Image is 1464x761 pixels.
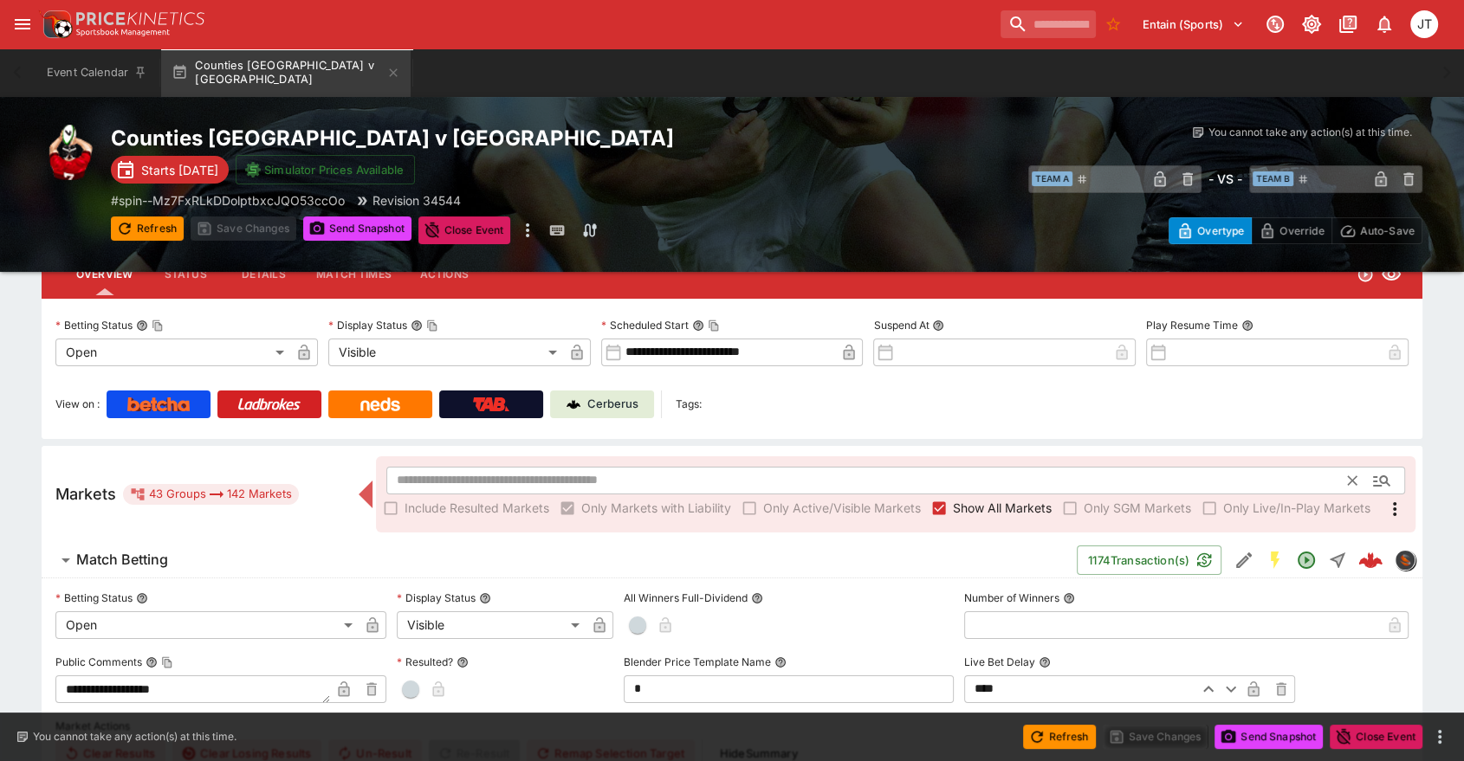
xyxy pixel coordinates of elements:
button: Event Calendar [36,48,158,97]
img: PriceKinetics Logo [38,7,73,42]
h6: Match Betting [76,551,168,569]
p: Live Bet Delay [964,655,1035,669]
img: PriceKinetics [76,12,204,25]
button: Send Snapshot [303,216,411,241]
svg: Open [1296,550,1317,571]
span: Show All Markets [953,499,1052,517]
button: No Bookmarks [1099,10,1127,38]
button: Joshua Thomson [1405,5,1443,43]
button: Match Betting [42,543,1077,577]
button: Match Times [302,254,405,295]
p: Cerberus [587,396,638,413]
h6: - VS - [1208,170,1242,188]
button: Public CommentsCopy To Clipboard [146,656,158,668]
button: Simulator Prices Available [236,155,415,184]
img: Sportsbook Management [76,29,170,36]
span: Team B [1253,171,1293,186]
button: Betting StatusCopy To Clipboard [136,319,148,332]
button: Open [1366,465,1397,496]
p: Display Status [328,318,407,332]
p: Blender Price Template Name [624,655,771,669]
button: Display StatusCopy To Clipboard [411,319,423,332]
span: Only SGM Markets [1084,499,1191,517]
img: Cerberus [567,397,580,411]
button: open drawer [7,9,38,40]
button: Edit Detail [1228,545,1260,576]
label: Tags: [676,390,702,418]
svg: Open [1357,266,1374,283]
a: Cerberus [550,390,654,418]
button: Actions [405,254,483,295]
h2: Copy To Clipboard [111,125,767,152]
button: Close Event [418,216,511,244]
p: All Winners Full-Dividend [624,590,748,605]
div: 43 Groups 142 Markets [130,484,292,505]
button: Overtype [1169,217,1252,244]
button: more [1429,726,1450,747]
div: 69ca599b-8262-4925-9b4c-b11fefb8fcc1 [1358,548,1383,572]
p: Resulted? [397,655,453,669]
div: Visible [397,611,586,639]
button: All Winners Full-Dividend [751,592,763,604]
button: Suspend At [932,319,944,332]
button: Refresh [1023,725,1096,749]
div: Start From [1169,217,1422,244]
div: sportingsolutions [1395,550,1415,571]
div: Open [55,611,359,639]
img: Neds [360,397,399,411]
span: Team A [1032,171,1072,186]
h5: Markets [55,484,116,504]
div: Joshua Thomson [1410,10,1438,38]
button: Betting Status [136,592,148,604]
svg: Visible [1381,264,1402,285]
span: Only Markets with Liability [581,499,731,517]
button: Copy To Clipboard [708,319,720,332]
span: Include Resulted Markets [405,499,549,517]
a: 69ca599b-8262-4925-9b4c-b11fefb8fcc1 [1353,543,1388,577]
p: Betting Status [55,318,133,332]
button: Refresh [111,216,184,241]
img: logo-cerberus--red.svg [1358,548,1383,572]
p: Starts [DATE] [141,161,218,179]
img: rugby_union.png [42,125,97,180]
button: Copy To Clipboard [152,319,164,332]
button: Override [1251,217,1331,244]
button: Copy To Clipboard [426,319,438,332]
p: Auto-Save [1360,222,1415,240]
p: Copy To Clipboard [111,191,345,210]
span: Only Live/In-Play Markets [1223,499,1370,517]
button: Connected to PK [1260,9,1291,40]
button: Display Status [479,592,491,604]
p: Overtype [1197,222,1244,240]
button: Auto-Save [1331,217,1422,244]
button: Copy To Clipboard [161,656,173,668]
button: Notifications [1369,9,1400,40]
button: Straight [1322,545,1353,576]
div: Open [55,339,290,366]
button: SGM Enabled [1260,545,1291,576]
span: Only Active/Visible Markets [763,499,921,517]
p: Override [1279,222,1324,240]
button: Status [146,254,224,295]
label: View on : [55,390,100,418]
button: Toggle light/dark mode [1296,9,1327,40]
button: Select Tenant [1132,10,1254,38]
p: You cannot take any action(s) at this time. [1208,125,1412,140]
p: Suspend At [873,318,929,332]
p: Scheduled Start [601,318,689,332]
button: Send Snapshot [1215,725,1323,749]
img: Ladbrokes [237,397,301,411]
p: Play Resume Time [1146,318,1238,332]
button: Live Bet Delay [1039,656,1051,668]
p: Betting Status [55,590,133,605]
button: Play Resume Time [1241,319,1253,332]
button: Details [224,254,302,295]
svg: More [1384,499,1405,519]
p: Public Comments [55,655,142,669]
p: Number of Winners [964,590,1059,605]
p: Display Status [397,590,476,605]
button: Overview [62,254,146,295]
p: Revision 34544 [372,191,461,210]
button: 1174Transaction(s) [1077,545,1221,575]
button: Scheduled StartCopy To Clipboard [692,319,704,332]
